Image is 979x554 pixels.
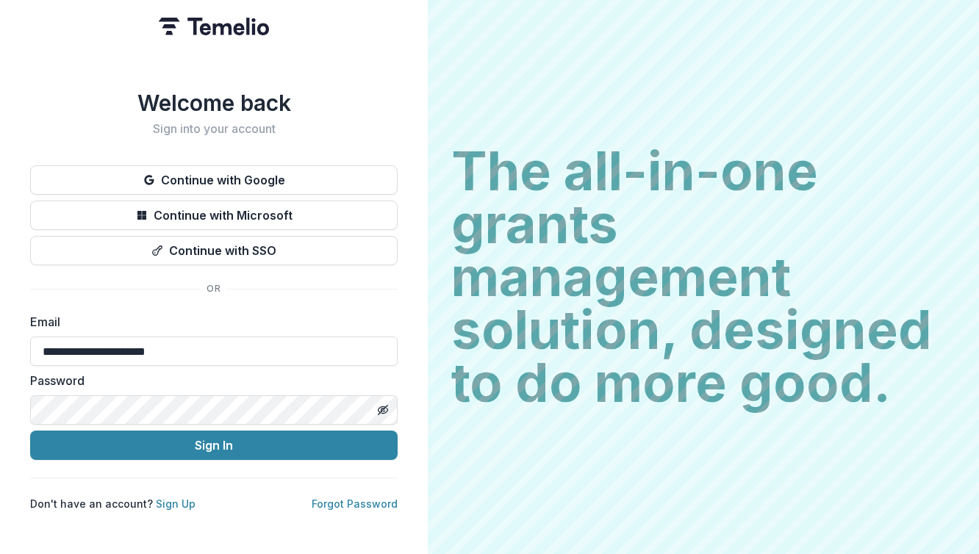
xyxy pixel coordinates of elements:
[30,165,398,195] button: Continue with Google
[30,90,398,116] h1: Welcome back
[30,496,196,511] p: Don't have an account?
[30,431,398,460] button: Sign In
[159,18,269,35] img: Temelio
[371,398,395,422] button: Toggle password visibility
[30,236,398,265] button: Continue with SSO
[156,497,196,510] a: Sign Up
[30,201,398,230] button: Continue with Microsoft
[30,122,398,136] h2: Sign into your account
[30,372,389,389] label: Password
[30,313,389,331] label: Email
[312,497,398,510] a: Forgot Password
